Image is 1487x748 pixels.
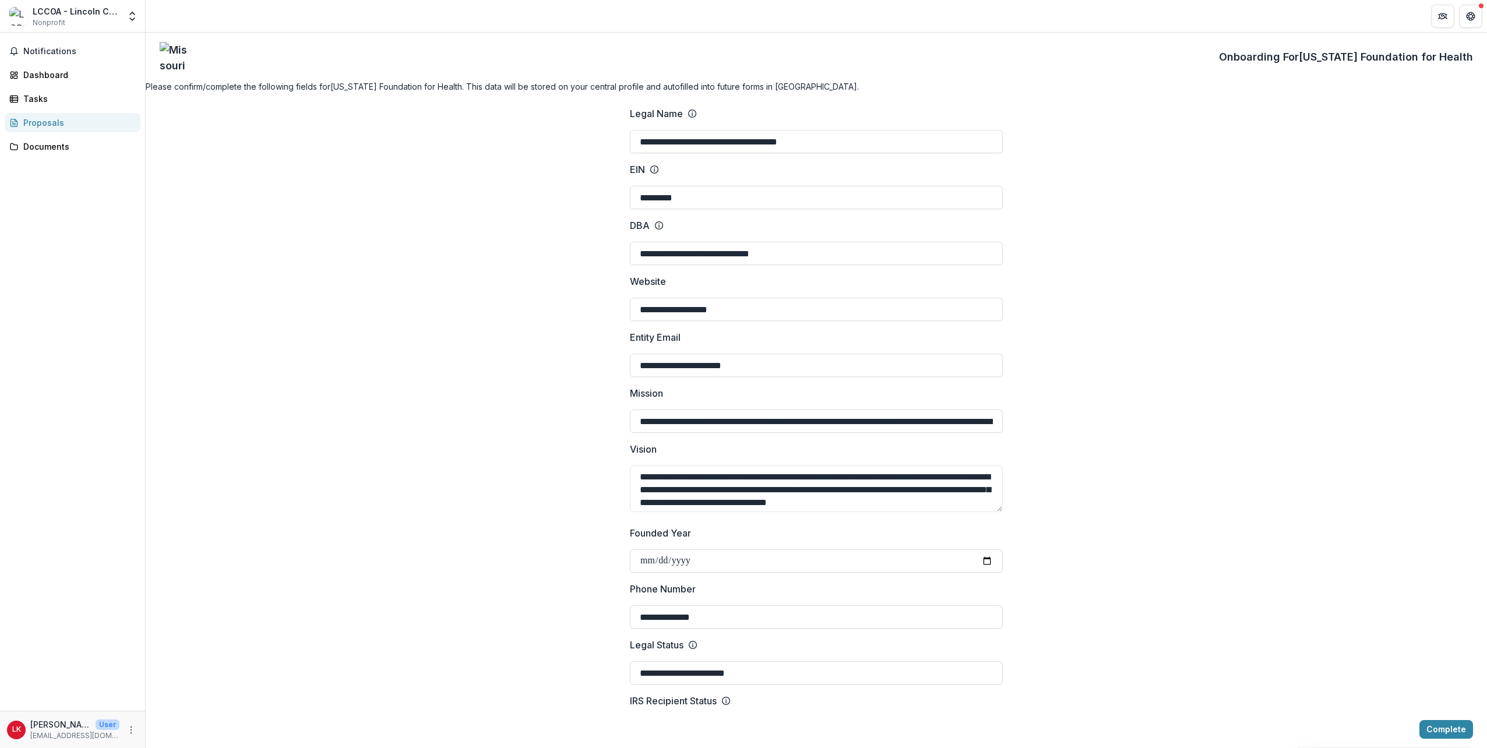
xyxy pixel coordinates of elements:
[1431,5,1454,28] button: Partners
[630,526,691,540] p: Founded Year
[124,723,138,737] button: More
[5,65,140,84] a: Dashboard
[630,442,657,456] p: Vision
[630,582,696,596] p: Phone Number
[33,17,65,28] span: Nonprofit
[23,93,131,105] div: Tasks
[124,5,140,28] button: Open entity switcher
[1219,49,1473,65] p: Onboarding For [US_STATE] Foundation for Health
[1419,720,1473,739] button: Complete
[630,274,666,288] p: Website
[5,42,140,61] button: Notifications
[146,80,1487,93] h4: Please confirm/complete the following fields for [US_STATE] Foundation for Health . This data wil...
[1459,5,1482,28] button: Get Help
[630,218,650,232] p: DBA
[96,719,119,730] p: User
[23,140,131,153] div: Documents
[630,330,681,344] p: Entity Email
[5,113,140,132] a: Proposals
[30,731,119,741] p: [EMAIL_ADDRESS][DOMAIN_NAME]
[9,7,28,26] img: LCCOA - Lincoln County Council on Aging
[12,726,21,733] div: Lindsey Kelley
[5,89,140,108] a: Tasks
[630,694,717,708] p: IRS Recipient Status
[23,69,131,81] div: Dashboard
[630,638,683,652] p: Legal Status
[630,163,645,177] p: EIN
[33,5,119,17] div: LCCOA - Lincoln County Council on Aging
[160,42,189,71] img: Missouri Foundation for Health logo
[23,47,136,57] span: Notifications
[30,718,91,731] p: [PERSON_NAME]
[5,137,140,156] a: Documents
[23,117,131,129] div: Proposals
[630,107,683,121] p: Legal Name
[630,386,663,400] p: Mission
